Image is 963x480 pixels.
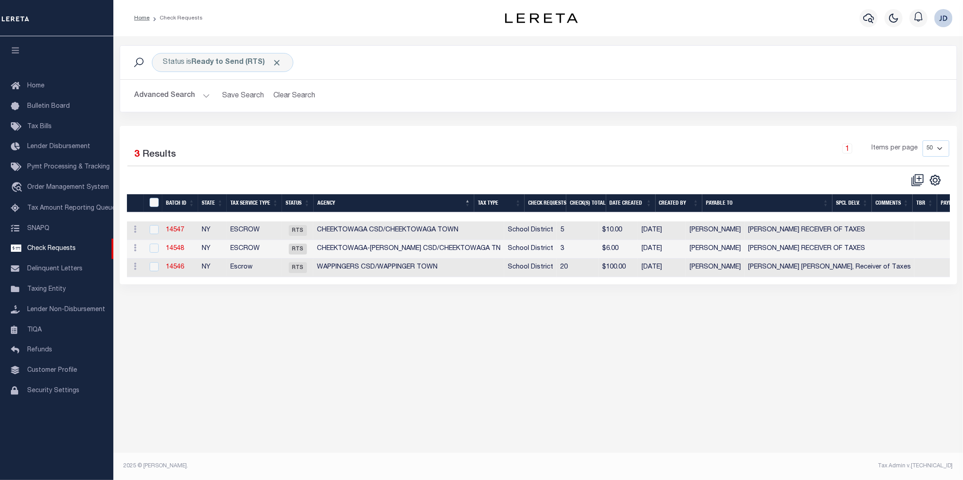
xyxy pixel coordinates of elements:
[198,240,227,259] td: NY
[686,259,744,277] td: [PERSON_NAME]
[744,259,914,277] td: [PERSON_NAME] [PERSON_NAME], Receiver of Taxes
[27,103,70,110] span: Bulletin Board
[313,221,504,240] td: CHEEKTOWAGA CSD/CHEEKTOWAGA TOWN
[505,13,578,23] img: logo-dark.svg
[27,124,52,130] span: Tax Bills
[606,194,656,213] th: Date Created: activate to sort column ascending
[27,347,52,353] span: Refunds
[27,307,105,313] span: Lender Non-Disbursement
[744,221,914,240] td: [PERSON_NAME] RECEIVER OF TAXES
[166,245,184,252] a: 14548
[227,259,282,277] td: Escrow
[598,221,638,240] td: $10.00
[872,144,918,154] span: Items per page
[525,194,566,213] th: Check Requests
[27,205,116,211] span: Tax Amount Reporting Queue
[192,59,282,66] b: Ready to Send (RTS)
[27,367,77,374] span: Customer Profile
[135,87,210,105] button: Advanced Search
[313,259,504,277] td: WAPPINGERS CSD/WAPPINGER TOWN
[227,194,282,213] th: Tax Service Type: activate to sort column ascending
[656,194,702,213] th: Created By: activate to sort column ascending
[272,58,282,67] span: Click to Remove
[27,266,83,272] span: Delinquent Letters
[162,194,198,213] th: Batch Id: activate to sort column ascending
[504,240,557,259] td: School District
[598,240,638,259] td: $6.00
[686,240,744,259] td: [PERSON_NAME]
[11,182,25,194] i: travel_explore
[913,194,937,213] th: TBR: activate to sort column ascending
[557,240,598,259] td: 3
[313,240,504,259] td: CHEEKTOWAGA-[PERSON_NAME] CSD/CHEEKTOWAGA TN
[702,194,832,213] th: Payable To: activate to sort column ascending
[474,194,525,213] th: Tax Type: activate to sort column ascending
[289,225,307,236] span: RTS
[198,194,227,213] th: State: activate to sort column ascending
[638,240,686,259] td: [DATE]
[289,244,307,254] span: RTS
[27,245,76,252] span: Check Requests
[27,388,79,394] span: Security Settings
[27,164,110,170] span: Pymt Processing & Tracking
[198,221,227,240] td: NY
[134,15,150,21] a: Home
[638,221,686,240] td: [DATE]
[504,259,557,277] td: School District
[27,225,49,231] span: SNAPQ
[166,264,184,270] a: 14546
[27,286,66,293] span: Taxing Entity
[217,87,270,105] button: Save Search
[744,240,914,259] td: [PERSON_NAME] RECEIVER OF TAXES
[143,148,176,162] label: Results
[227,221,282,240] td: ESCROW
[135,150,140,159] span: 3
[27,184,109,191] span: Order Management System
[27,83,44,89] span: Home
[150,14,203,22] li: Check Requests
[198,259,227,277] td: NY
[27,326,42,333] span: TIQA
[545,462,953,470] div: Tax Admin v.[TECHNICAL_ID]
[566,194,606,213] th: Check(s) Total
[638,259,686,277] td: [DATE]
[598,259,638,277] td: $100.00
[152,53,293,72] div: Status is
[832,194,872,213] th: Spcl Delv.: activate to sort column ascending
[872,194,913,213] th: Comments: activate to sort column ascending
[117,462,539,470] div: 2025 © [PERSON_NAME].
[557,259,598,277] td: 20
[27,144,90,150] span: Lender Disbursement
[270,87,319,105] button: Clear Search
[166,227,184,233] a: 14547
[504,221,557,240] td: School District
[227,240,282,259] td: ESCROW
[557,221,598,240] td: 5
[282,194,314,213] th: Status: activate to sort column ascending
[289,262,307,273] span: RTS
[314,194,474,213] th: Agency: activate to sort column descending
[842,144,852,154] a: 1
[686,221,744,240] td: [PERSON_NAME]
